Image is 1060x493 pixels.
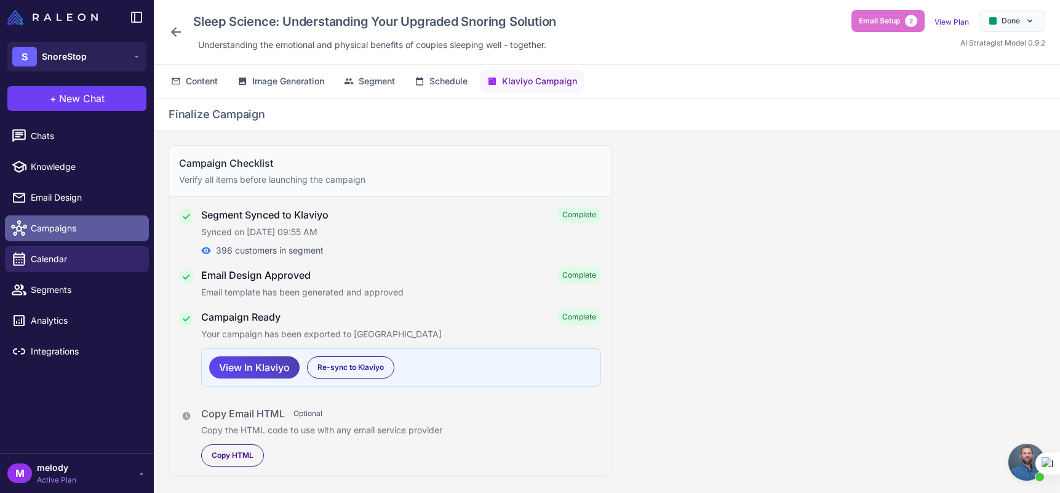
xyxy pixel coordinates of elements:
[7,42,146,71] button: SSnoreStop
[317,362,384,373] span: Re-sync to Klaviyo
[5,154,149,180] a: Knowledge
[164,70,225,93] button: Content
[359,74,395,88] span: Segment
[31,222,139,235] span: Campaigns
[212,450,253,461] span: Copy HTML
[12,47,37,66] div: S
[5,185,149,210] a: Email Design
[201,423,601,437] p: Copy the HTML code to use with any email service provider
[31,283,139,297] span: Segments
[188,10,561,33] div: Click to edit campaign name
[59,91,105,106] span: New Chat
[5,123,149,149] a: Chats
[37,461,76,475] span: melody
[851,10,925,32] button: Email Setup2
[42,50,87,63] span: SnoreStop
[960,38,1045,47] span: AI Strategist Model 0.9.2
[859,15,900,26] span: Email Setup
[5,215,149,241] a: Campaigns
[290,407,326,420] span: Optional
[193,36,551,54] div: Click to edit description
[201,207,329,222] h4: Segment Synced to Klaviyo
[179,173,601,186] p: Verify all items before launching the campaign
[169,106,265,122] h2: Finalize Campaign
[557,207,601,223] span: Complete
[31,160,139,174] span: Knowledge
[230,70,332,93] button: Image Generation
[934,17,969,26] a: View Plan
[252,74,324,88] span: Image Generation
[219,357,290,379] span: View In Klaviyo
[407,70,475,93] button: Schedule
[201,225,601,239] p: Synced on [DATE] 09:55 AM
[201,286,601,299] p: Email template has been generated and approved
[198,38,546,52] span: Understanding the emotional and physical benefits of couples sleeping well - together.
[31,129,139,143] span: Chats
[7,463,32,483] div: M
[201,268,311,283] h4: Email Design Approved
[7,10,98,25] img: Raleon Logo
[5,277,149,303] a: Segments
[1008,444,1045,481] a: Open chat
[201,327,601,341] p: Your campaign has been exported to [GEOGRAPHIC_DATA]
[557,267,601,283] span: Complete
[5,246,149,272] a: Calendar
[31,191,139,204] span: Email Design
[337,70,402,93] button: Segment
[201,406,285,421] h4: Copy Email HTML
[5,308,149,334] a: Analytics
[905,15,917,27] span: 2
[5,339,149,364] a: Integrations
[179,156,601,170] h3: Campaign Checklist
[201,310,281,324] h4: Campaign Ready
[31,345,139,358] span: Integrations
[502,74,577,88] span: Klaviyo Campaign
[50,91,57,106] span: +
[557,309,601,325] span: Complete
[186,74,218,88] span: Content
[216,244,324,257] span: 396 customers in segment
[1002,15,1020,26] span: Done
[37,475,76,486] span: Active Plan
[31,252,139,266] span: Calendar
[429,74,468,88] span: Schedule
[480,70,584,93] button: Klaviyo Campaign
[31,314,139,327] span: Analytics
[7,86,146,111] button: +New Chat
